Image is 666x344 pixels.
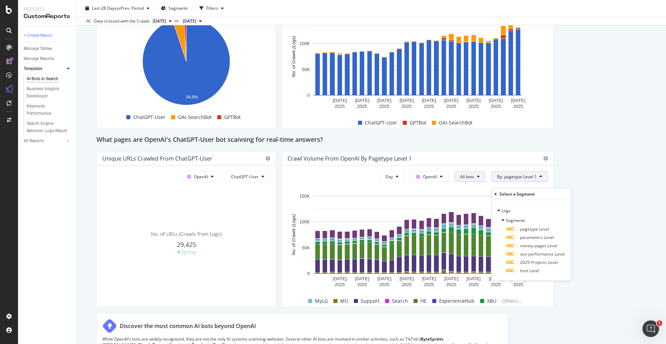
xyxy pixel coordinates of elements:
text: [DATE] [444,98,458,103]
span: ChatGPT-User [231,174,259,180]
text: 2025 [357,282,367,287]
text: [DATE] [467,98,481,103]
div: AI Bots in Search [27,75,58,83]
span: 2025-Projects Level [520,259,558,265]
text: 2025 [491,282,501,287]
text: 150K [299,193,310,199]
button: Segments [158,3,191,14]
text: 2025 [379,104,390,109]
span: Last 28 Days [92,5,117,11]
span: Others... [499,297,525,305]
div: Crawl Volume from OpenAI by pagetype Level 1DayOpenAIAll botsBy: pagetype Level 1Select a Segment... [282,151,554,307]
span: No. of URLs (Crawls from Logs) [151,231,222,237]
div: Select a Segment [499,191,535,197]
div: Manage Tables [24,45,52,52]
button: OpenAI [410,171,449,182]
span: 1 [657,320,662,326]
text: [DATE] [422,276,436,281]
text: [DATE] [377,98,392,103]
div: CustomReports [24,12,71,20]
button: [DATE] [150,17,174,25]
text: 2025 [469,104,479,109]
span: Logs [502,208,511,214]
div: Discover the most common AI bots beyond OpenAI [120,322,256,330]
span: seo-performance Level [520,251,565,257]
a: Business Insights Dashboard [27,85,72,100]
span: Support [361,297,379,305]
text: 2025 [402,104,412,109]
text: [DATE] [511,276,525,281]
span: MU [340,297,348,305]
text: [DATE] [511,98,525,103]
text: [DATE] [489,98,503,103]
span: ChatGPT-User [365,119,397,127]
text: 100K [299,220,310,225]
text: [DATE] [333,276,347,281]
text: 0 [307,271,310,276]
a: Search Engine Behavior: Logs Report [27,120,72,135]
div: Manage Reports [24,55,54,62]
text: [DATE] [400,276,414,281]
span: host Level [520,268,539,274]
text: [DATE] [377,276,392,281]
button: OpenAI [181,171,220,182]
strong: ByteSpider [420,336,443,342]
svg: A chart. [102,14,270,111]
text: [DATE] [400,98,414,103]
span: Segments [506,217,525,223]
text: [DATE] [422,98,436,103]
span: 29,425 [177,240,196,249]
a: Manage Tables [24,45,72,52]
text: [DATE] [355,276,369,281]
div: All Reports [24,137,44,145]
button: Day [379,171,404,182]
text: No. of Crawls (Logs) [291,36,296,77]
a: AI Bots in Search [27,75,72,83]
div: A chart. [288,14,548,111]
text: 2025 [379,282,390,287]
span: vs [174,18,180,24]
div: Templates [24,65,42,72]
button: ChatGPT-User [225,171,270,182]
span: pagetype Level [520,226,549,232]
text: 0 [307,93,310,98]
span: parameters Level [520,234,554,240]
div: Unique URLs Crawled from ChatGPT-UserOpenAIChatGPT-UserNo. of URLs (Crawls from Logs)29,42512.71% [96,151,276,307]
span: OpenAI [194,174,208,180]
span: Day [385,174,393,180]
text: 2025 [402,282,412,287]
div: Filters [206,5,218,11]
text: 50K [302,245,310,250]
iframe: Intercom live chat [642,320,659,337]
text: [DATE] [467,276,481,281]
span: By: pagetype Level 1 [497,174,537,180]
text: 50K [302,67,310,72]
div: Unique URLs Crawled from ChatGPT-User [102,155,212,162]
span: ExperienceHub [439,297,475,305]
text: 94.9% [186,95,198,100]
span: Search [392,297,408,305]
span: vs Prev. Period [117,5,144,11]
text: 2025 [469,282,479,287]
text: 2025 [513,282,523,287]
a: Manage Reports [24,55,72,62]
div: What pages are OpenAI's ChatGPT-User bot scanning for real-time answers? [96,135,647,146]
text: [DATE] [444,276,458,281]
div: Business Insights Dashboard [27,85,67,100]
span: ChatGPT-User [133,113,165,121]
button: All bots [454,171,486,182]
text: 2025 [335,282,345,287]
text: [DATE] [489,276,503,281]
span: 2025 Jul. 27th [183,18,196,24]
span: GPTBot [224,113,241,121]
div: + Create Report [24,32,52,39]
text: 2025 [491,104,501,109]
button: By: pagetype Level 1 [491,171,548,182]
div: Search Engine Behavior: Logs Report [27,120,68,135]
div: Keywords Performance [27,103,66,117]
text: 2025 [424,282,434,287]
button: Last 28 DaysvsPrev. Period [83,3,152,14]
svg: A chart. [288,192,548,290]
